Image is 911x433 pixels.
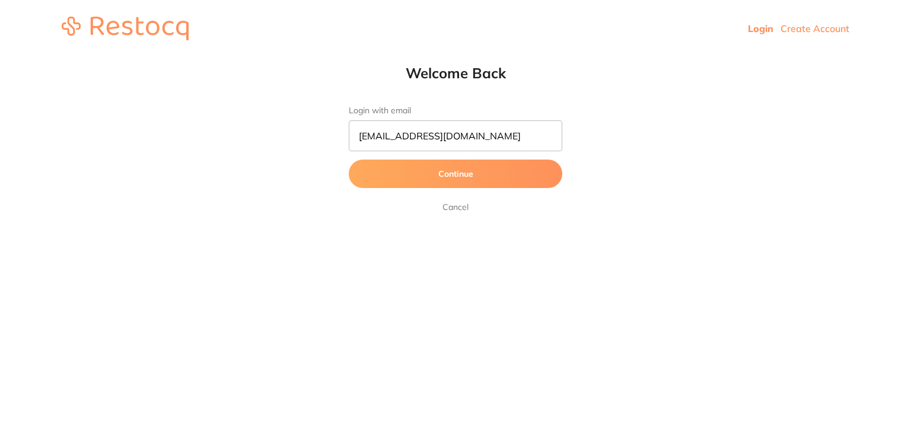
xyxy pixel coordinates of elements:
[349,160,562,188] button: Continue
[748,23,773,34] a: Login
[62,17,189,40] img: restocq_logo.svg
[325,64,586,82] h1: Welcome Back
[781,23,849,34] a: Create Account
[349,106,562,116] label: Login with email
[440,200,471,214] a: Cancel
